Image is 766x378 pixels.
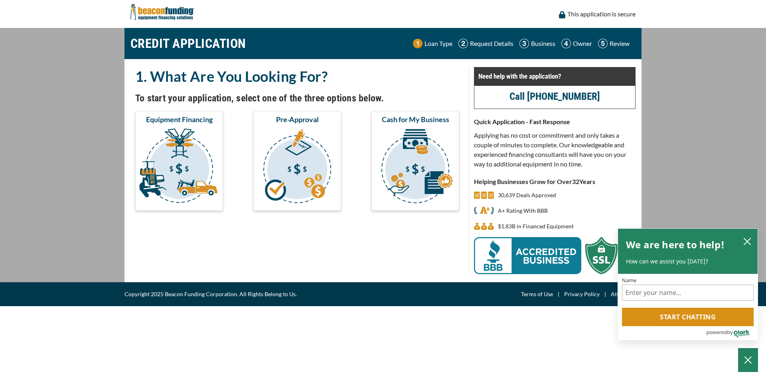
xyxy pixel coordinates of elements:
[458,39,468,48] img: Step 2
[553,289,564,299] span: |
[498,222,574,231] p: $1,829,294,621 in Financed Equipment
[124,289,297,299] span: Copyright 2025 Beacon Funding Corporation. All Rights Belong to Us.
[706,327,727,337] span: powered
[622,285,754,301] input: Name
[611,289,642,299] a: Attributions
[498,190,556,200] p: 30,639 Deals Approved
[561,39,571,48] img: Step 4
[253,111,341,211] button: Pre-Approval
[276,115,319,124] span: Pre-Approval
[521,289,553,299] a: Terms of Use
[738,348,758,372] button: Close Chatbox
[559,11,565,18] img: lock icon to convery security
[618,228,758,341] div: olark chatbox
[531,39,555,48] p: Business
[146,115,213,124] span: Equipment Financing
[706,327,758,340] a: Powered by Olark
[474,131,636,169] p: Applying has no cost or commitment and only takes a couple of minutes to complete. Our knowledgea...
[598,39,608,48] img: Step 5
[564,289,600,299] a: Privacy Policy
[600,289,611,299] span: |
[572,178,579,185] span: 32
[470,39,513,48] p: Request Details
[135,111,223,211] button: Equipment Financing
[478,71,631,81] p: Need help with the application?
[519,39,529,48] img: Step 3
[130,32,246,55] h1: CREDIT APPLICATION
[626,257,750,265] p: How can we assist you [DATE]?
[573,39,592,48] p: Owner
[371,111,459,211] button: Cash for My Business
[498,206,548,216] p: A+ Rating With BBB
[474,237,618,274] img: BBB Acredited Business and SSL Protection
[509,91,600,102] a: Call [PHONE_NUMBER]
[382,115,449,124] span: Cash for My Business
[610,39,630,48] p: Review
[741,236,754,247] button: close chatbox
[622,278,754,283] label: Name
[727,327,733,337] span: by
[413,39,422,48] img: Step 1
[135,91,459,105] h4: To start your application, select one of the three options below.
[626,237,725,253] h2: We are here to help!
[567,9,636,19] p: This application is secure
[424,39,452,48] p: Loan Type
[135,67,459,85] h2: 1. What Are You Looking For?
[622,308,754,326] button: Start chatting
[373,127,458,207] img: Cash for My Business
[474,117,636,127] p: Quick Application - Fast Response
[137,127,221,207] img: Equipment Financing
[474,177,636,186] p: Helping Businesses Grow for Over Years
[255,127,340,207] img: Pre-Approval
